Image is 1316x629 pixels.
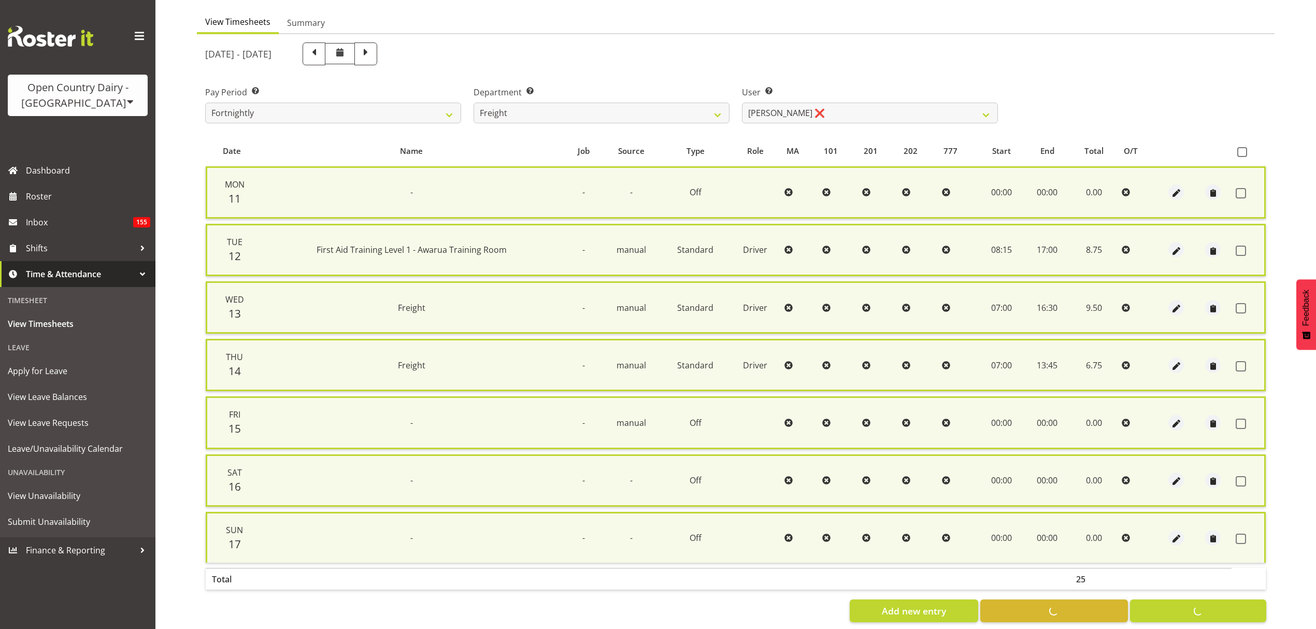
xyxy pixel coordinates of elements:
span: Freight [398,360,425,371]
td: Off [661,396,730,449]
span: O/T [1124,145,1138,157]
td: 00:00 [978,454,1025,507]
td: 0.00 [1070,454,1118,507]
td: 6.75 [1070,339,1118,391]
span: Leave/Unavailability Calendar [8,441,148,456]
span: Freight [398,302,425,313]
span: Source [618,145,645,157]
td: 00:00 [1025,454,1070,507]
span: - [630,187,633,198]
td: 00:00 [978,396,1025,449]
td: Standard [661,339,730,391]
td: 0.00 [1070,396,1118,449]
span: Feedback [1301,290,1311,326]
td: 00:00 [1025,166,1070,219]
span: Role [747,145,764,157]
span: Dashboard [26,163,150,178]
span: - [410,417,413,428]
span: - [582,417,585,428]
span: View Timesheets [205,16,270,28]
span: Tue [227,236,242,248]
div: Timesheet [3,290,153,311]
span: - [630,475,633,486]
button: Add new entry [850,599,978,622]
span: - [582,244,585,255]
a: View Leave Balances [3,384,153,410]
td: 0.00 [1070,512,1118,563]
button: Feedback - Show survey [1296,279,1316,350]
span: manual [617,417,646,428]
td: 07:00 [978,281,1025,334]
span: - [410,475,413,486]
span: Summary [287,17,325,29]
span: Mon [225,179,245,190]
a: View Timesheets [3,311,153,337]
span: Driver [743,244,767,255]
span: 17 [228,537,241,551]
td: Standard [661,281,730,334]
span: Finance & Reporting [26,542,135,558]
span: First Aid Training Level 1 - Awarua Training Room [317,244,507,255]
a: View Leave Requests [3,410,153,436]
span: Roster [26,189,150,204]
span: - [410,187,413,198]
td: Standard [661,224,730,276]
td: 9.50 [1070,281,1118,334]
td: 07:00 [978,339,1025,391]
span: End [1040,145,1054,157]
span: - [582,187,585,198]
td: 16:30 [1025,281,1070,334]
div: Leave [3,337,153,358]
span: View Timesheets [8,316,148,332]
span: 201 [864,145,878,157]
span: - [630,532,633,544]
span: 202 [904,145,918,157]
span: 12 [228,249,241,263]
td: Off [661,454,730,507]
td: 8.75 [1070,224,1118,276]
span: - [410,532,413,544]
a: Apply for Leave [3,358,153,384]
span: Wed [225,294,244,305]
span: - [582,532,585,544]
span: Inbox [26,215,133,230]
span: Driver [743,360,767,371]
span: 16 [228,479,241,494]
td: Off [661,512,730,563]
span: Sat [227,467,242,478]
span: Type [686,145,705,157]
span: manual [617,244,646,255]
span: - [582,302,585,313]
span: 15 [228,421,241,436]
a: Leave/Unavailability Calendar [3,436,153,462]
span: Start [992,145,1011,157]
span: 11 [228,191,241,206]
span: 101 [824,145,838,157]
td: 00:00 [978,166,1025,219]
span: 13 [228,306,241,321]
span: Shifts [26,240,135,256]
label: User [742,86,998,98]
td: 08:15 [978,224,1025,276]
td: 0.00 [1070,166,1118,219]
span: Thu [226,351,243,363]
div: Open Country Dairy - [GEOGRAPHIC_DATA] [18,80,137,111]
span: Name [400,145,423,157]
span: - [582,360,585,371]
span: Add new entry [882,604,946,618]
span: Fri [229,409,240,420]
div: Unavailability [3,462,153,483]
img: Rosterit website logo [8,26,93,47]
span: View Leave Balances [8,389,148,405]
span: Submit Unavailability [8,514,148,530]
span: Apply for Leave [8,363,148,379]
label: Pay Period [205,86,461,98]
span: Total [1084,145,1104,157]
span: 14 [228,364,241,378]
a: Submit Unavailability [3,509,153,535]
span: View Leave Requests [8,415,148,431]
span: Driver [743,302,767,313]
td: 00:00 [1025,396,1070,449]
span: Time & Attendance [26,266,135,282]
td: 13:45 [1025,339,1070,391]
